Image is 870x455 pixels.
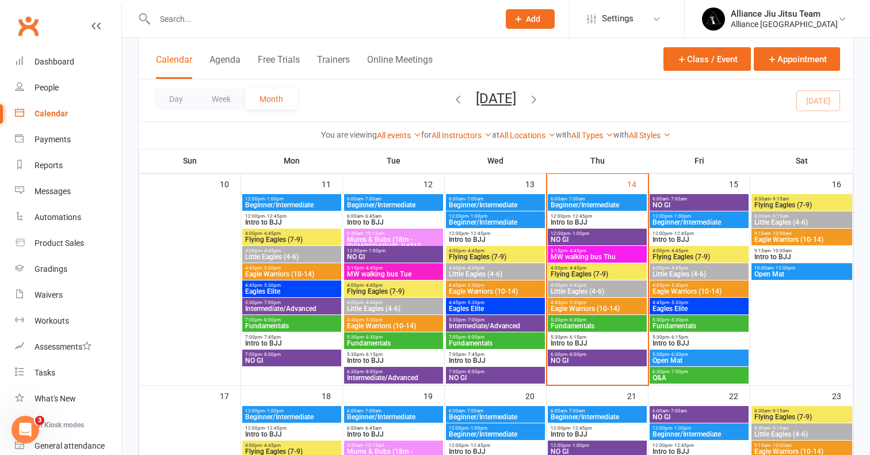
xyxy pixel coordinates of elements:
[346,236,441,250] span: Mums & Bubs (18m - [DEMOGRAPHIC_DATA])
[346,202,441,208] span: Beginner/Intermediate
[567,248,586,253] span: - 4:45pm
[245,408,339,414] span: 12:00pm
[550,414,644,420] span: Beginner/Intermediate
[448,431,543,438] span: Beginner/Intermediate
[729,174,750,193] div: 15
[525,386,546,405] div: 20
[567,408,585,414] span: - 7:00am
[346,443,441,448] span: 9:30am
[550,283,644,288] span: 4:00pm
[363,214,381,219] span: - 6:45am
[35,264,67,274] div: Gradings
[35,135,71,144] div: Payments
[602,6,634,32] span: Settings
[364,317,383,323] span: - 5:30pm
[15,308,121,334] a: Workouts
[652,335,746,340] span: 5:30pm
[346,374,441,381] span: Intermediate/Advanced
[367,248,386,253] span: - 1:00pm
[448,214,543,219] span: 12:00pm
[245,283,339,288] span: 4:45pm
[346,414,441,420] span: Beginner/Intermediate
[669,283,688,288] span: - 5:30pm
[346,253,441,260] span: NO GI
[241,149,343,173] th: Mon
[265,214,287,219] span: - 12:45pm
[346,335,441,340] span: 5:30pm
[652,369,746,374] span: 6:30pm
[652,317,746,323] span: 5:30pm
[550,248,644,253] span: 3:15pm
[465,283,484,288] span: - 5:30pm
[770,248,792,253] span: - 10:00am
[448,253,543,260] span: Flying Eagles (7-9)
[570,443,589,448] span: - 1:00pm
[731,9,838,19] div: Alliance Jiu Jitsu Team
[15,101,121,127] a: Calendar
[770,426,789,431] span: - 9:15am
[346,214,441,219] span: 6:00am
[265,196,284,202] span: - 1:00pm
[448,335,543,340] span: 7:00pm
[209,54,241,79] button: Agenda
[468,426,487,431] span: - 1:00pm
[245,236,339,243] span: Flying Eagles (7-9)
[346,196,441,202] span: 6:00am
[652,214,746,219] span: 12:00pm
[12,416,39,443] iframe: Intercom live chat
[669,335,688,340] span: - 6:15pm
[550,443,644,448] span: 12:00pm
[652,248,746,253] span: 4:00pm
[526,14,540,24] span: Add
[663,47,751,71] button: Class / Event
[139,149,241,173] th: Sun
[35,368,55,377] div: Tasks
[423,174,444,193] div: 12
[499,131,556,140] a: All Locations
[652,374,746,381] span: Q&A
[571,131,613,140] a: All Types
[262,300,281,305] span: - 7:00pm
[754,266,850,271] span: 10:00am
[570,214,592,219] span: - 12:45pm
[652,196,746,202] span: 6:00am
[262,266,281,271] span: - 5:30pm
[346,219,441,226] span: Intro to BJJ
[550,335,644,340] span: 5:30pm
[669,300,688,305] span: - 5:30pm
[627,386,648,405] div: 21
[754,271,850,278] span: Open Mat
[363,443,384,448] span: - 10:15am
[672,214,691,219] span: - 1:00pm
[155,89,197,109] button: Day
[262,352,281,357] span: - 8:00pm
[245,305,339,312] span: Intermediate/Advanced
[754,47,840,71] button: Appointment
[448,323,543,329] span: Intermediate/Advanced
[364,266,383,271] span: - 4:45pm
[346,231,441,236] span: 9:30am
[652,253,746,260] span: Flying Eagles (7-9)
[754,196,850,202] span: 8:30am
[346,317,441,323] span: 4:45pm
[652,431,746,438] span: Beginner/Intermediate
[567,317,586,323] span: - 6:30pm
[547,149,648,173] th: Thu
[550,202,644,208] span: Beginner/Intermediate
[613,130,629,139] strong: with
[448,231,543,236] span: 12:00pm
[364,283,383,288] span: - 4:45pm
[567,283,586,288] span: - 4:45pm
[197,89,245,109] button: Week
[550,219,644,226] span: Intro to BJJ
[448,271,543,278] span: Little Eagles (4-6)
[669,248,688,253] span: - 4:45pm
[322,174,342,193] div: 11
[262,231,281,236] span: - 4:45pm
[550,214,644,219] span: 12:00pm
[754,408,850,414] span: 8:30am
[448,414,543,420] span: Beginner/Intermediate
[245,352,339,357] span: 7:00pm
[262,317,281,323] span: - 8:00pm
[702,7,725,31] img: thumb_image1705117588.png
